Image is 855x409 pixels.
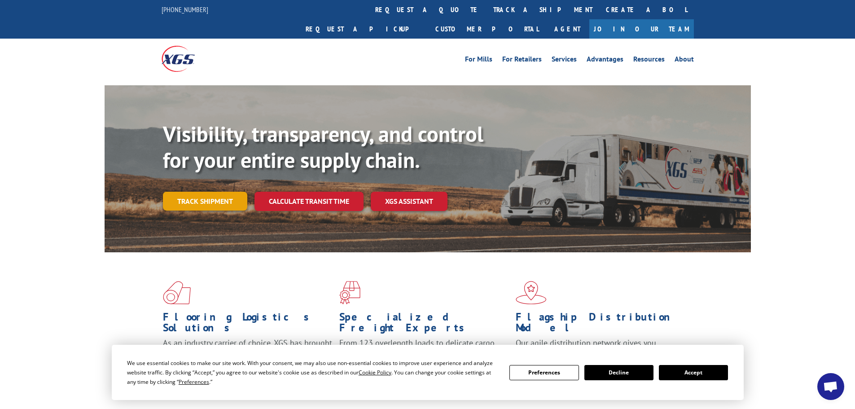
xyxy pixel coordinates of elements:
b: Visibility, transparency, and control for your entire supply chain. [163,120,483,174]
a: About [675,56,694,66]
h1: Flagship Distribution Model [516,312,685,338]
h1: Specialized Freight Experts [339,312,509,338]
a: Request a pickup [299,19,429,39]
button: Preferences [509,365,579,380]
a: For Mills [465,56,492,66]
span: Preferences [179,378,209,386]
a: Customer Portal [429,19,545,39]
a: Calculate transit time [254,192,364,211]
img: xgs-icon-focused-on-flooring-red [339,281,360,304]
button: Decline [584,365,653,380]
span: Our agile distribution network gives you nationwide inventory management on demand. [516,338,681,359]
a: Services [552,56,577,66]
h1: Flooring Logistics Solutions [163,312,333,338]
a: For Retailers [502,56,542,66]
a: [PHONE_NUMBER] [162,5,208,14]
img: xgs-icon-total-supply-chain-intelligence-red [163,281,191,304]
span: As an industry carrier of choice, XGS has brought innovation and dedication to flooring logistics... [163,338,332,369]
button: Accept [659,365,728,380]
div: We use essential cookies to make our site work. With your consent, we may also use non-essential ... [127,358,499,387]
a: Open chat [817,373,844,400]
span: Cookie Policy [359,369,391,376]
a: XGS ASSISTANT [371,192,447,211]
a: Advantages [587,56,623,66]
div: Cookie Consent Prompt [112,345,744,400]
a: Join Our Team [589,19,694,39]
a: Track shipment [163,192,247,211]
a: Resources [633,56,665,66]
a: Agent [545,19,589,39]
p: From 123 overlength loads to delicate cargo, our experienced staff knows the best way to move you... [339,338,509,378]
img: xgs-icon-flagship-distribution-model-red [516,281,547,304]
